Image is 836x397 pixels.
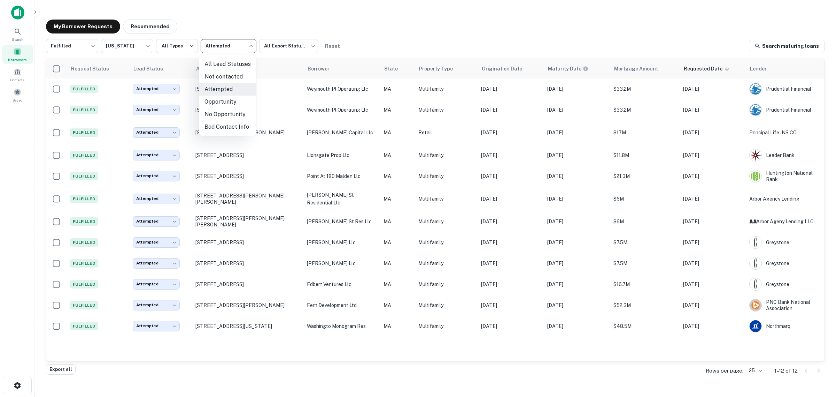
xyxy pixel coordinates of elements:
iframe: Chat Widget [801,319,836,352]
li: Not contacted [199,70,256,83]
li: Opportunity [199,96,256,108]
li: Attempted [199,83,256,96]
li: All Lead Statuses [199,58,256,70]
li: Bad Contact Info [199,121,256,133]
li: No Opportunity [199,108,256,121]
